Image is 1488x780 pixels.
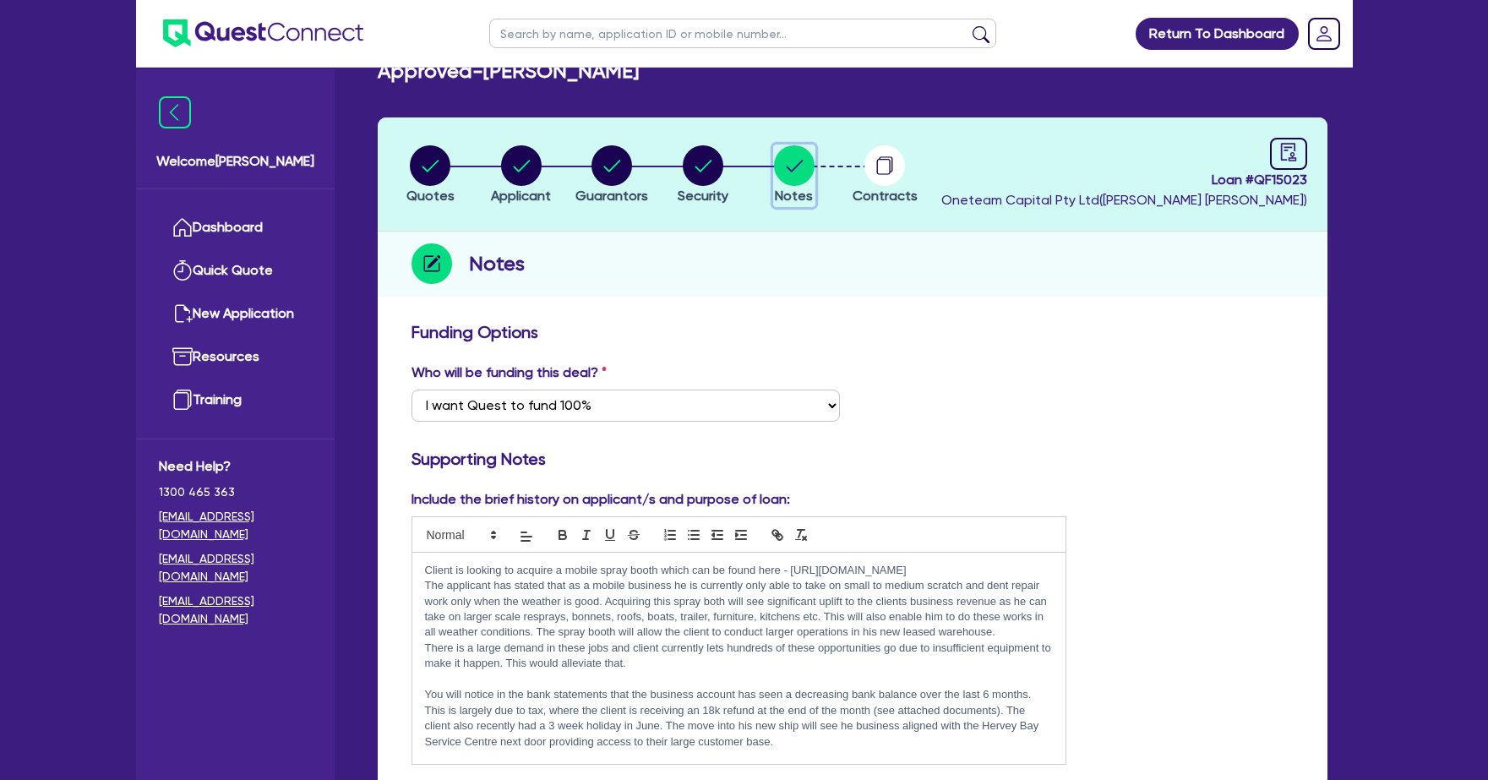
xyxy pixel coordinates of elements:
p: Client is looking to acquire a mobile spray booth which can be found here - [URL][DOMAIN_NAME] [425,563,1054,578]
a: Return To Dashboard [1136,18,1299,50]
img: new-application [172,303,193,324]
a: Dashboard [159,206,312,249]
a: Training [159,379,312,422]
p: You will notice in the bank statements that the business account has seen a decreasing bank balan... [425,687,1054,750]
a: Quick Quote [159,249,312,292]
button: Guarantors [575,145,649,207]
span: audit [1279,143,1298,161]
a: [EMAIL_ADDRESS][DOMAIN_NAME] [159,592,312,628]
button: Applicant [490,145,552,207]
span: Notes [775,188,813,204]
a: Resources [159,335,312,379]
p: There is a large demand in these jobs and client currently lets hundreds of these opportunities g... [425,641,1054,672]
a: New Application [159,292,312,335]
span: Quotes [406,188,455,204]
span: Oneteam Capital Pty Ltd ( [PERSON_NAME] [PERSON_NAME] ) [941,192,1307,208]
span: Security [678,188,728,204]
img: training [172,390,193,410]
label: Who will be funding this deal? [412,363,607,383]
h2: Notes [469,248,525,279]
input: Search by name, application ID or mobile number... [489,19,996,48]
img: quest-connect-logo-blue [163,19,363,47]
span: Welcome [PERSON_NAME] [156,151,314,172]
label: Include the brief history on applicant/s and purpose of loan: [412,489,790,510]
p: The applicant has stated that as a mobile business he is currently only able to take on small to ... [425,578,1054,641]
img: resources [172,346,193,367]
span: Contracts [853,188,918,204]
a: Dropdown toggle [1302,12,1346,56]
a: [EMAIL_ADDRESS][DOMAIN_NAME] [159,508,312,543]
h3: Supporting Notes [412,449,1294,469]
h3: Funding Options [412,322,1294,342]
span: Applicant [491,188,551,204]
span: Guarantors [575,188,648,204]
a: audit [1270,138,1307,170]
img: icon-menu-close [159,96,191,128]
span: Loan # QF15023 [941,170,1307,190]
span: 1300 465 363 [159,483,312,501]
img: step-icon [412,243,452,284]
button: Notes [773,145,815,207]
button: Contracts [852,145,918,207]
button: Security [677,145,729,207]
img: quick-quote [172,260,193,281]
a: [EMAIL_ADDRESS][DOMAIN_NAME] [159,550,312,586]
span: Need Help? [159,456,312,477]
h2: Approved - [PERSON_NAME] [378,59,639,84]
button: Quotes [406,145,455,207]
